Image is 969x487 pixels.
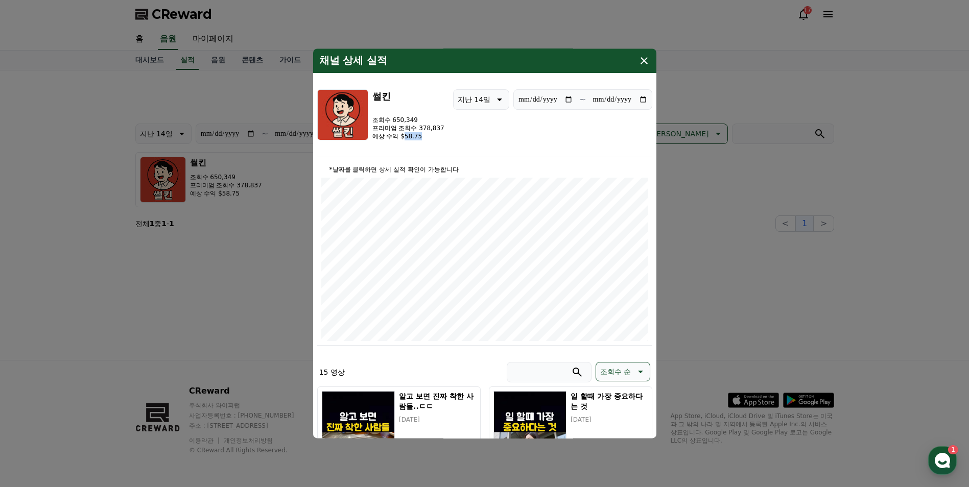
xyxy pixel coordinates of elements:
a: 설정 [132,324,196,349]
p: 조회수 650,349 [372,116,444,124]
p: 15 영상 [319,367,345,377]
h5: 알고 보면 진짜 착한 사람들..ㄷㄷ [399,391,476,411]
button: 지난 14일 [453,89,509,110]
p: 조회수 순 [600,364,631,379]
h5: 일 할때 가장 중요하다는 것 [571,391,647,411]
p: 프리미엄 조회수 378,837 [372,124,444,132]
p: 예상 수익 $58.75 [372,132,444,140]
div: modal [313,48,656,438]
a: 1대화 [67,324,132,349]
p: 지난 14일 [458,92,490,107]
p: [DATE] [399,416,476,424]
p: ~ [579,93,586,106]
a: 홈 [3,324,67,349]
img: 썰킨 [317,89,368,140]
p: [DATE] [571,416,647,424]
span: 홈 [32,339,38,347]
h4: 채널 상세 실적 [319,55,388,67]
h3: 썰킨 [372,89,444,104]
p: *날짜를 클릭하면 상세 실적 확인이 가능합니다 [321,165,648,174]
span: 설정 [158,339,170,347]
span: 1 [104,323,107,331]
button: 조회수 순 [596,362,650,381]
span: 대화 [93,339,106,348]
